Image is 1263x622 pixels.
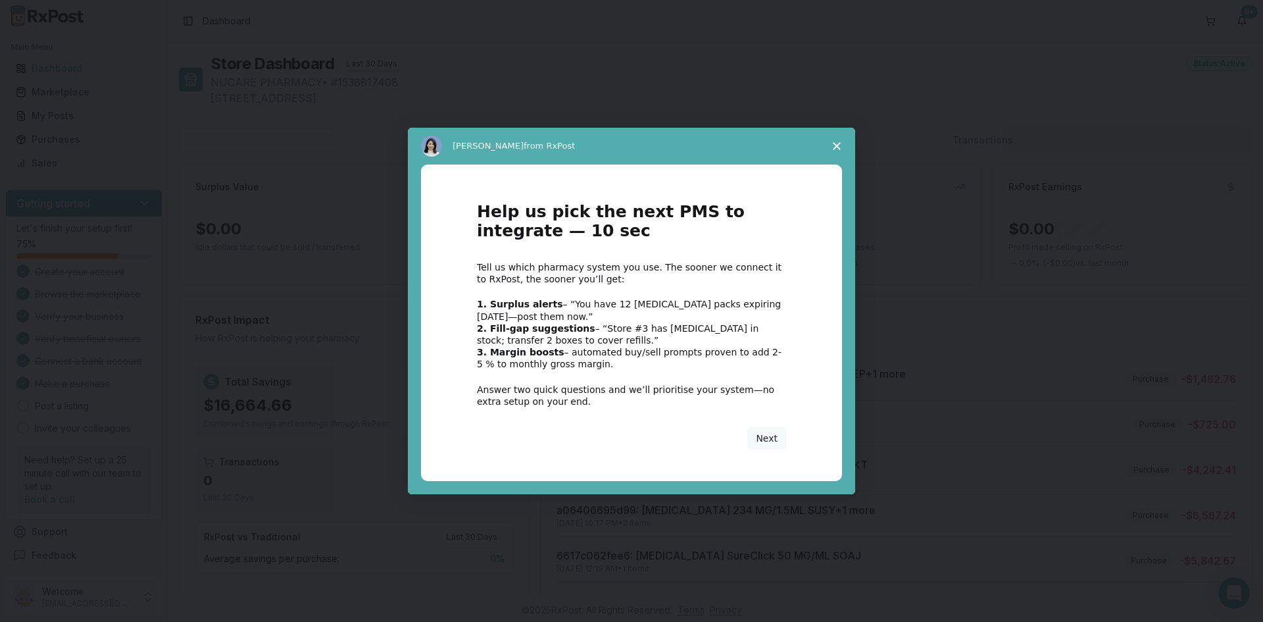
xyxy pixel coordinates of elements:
div: – automated buy/sell prompts proven to add 2-5 % to monthly gross margin. [477,346,786,370]
b: 3. Margin boosts [477,347,564,357]
h1: Help us pick the next PMS to integrate — 10 sec [477,203,786,248]
button: Next [747,427,786,450]
span: [PERSON_NAME] [453,141,524,151]
span: from RxPost [524,141,575,151]
div: Answer two quick questions and we’ll prioritise your system—no extra setup on your end. [477,384,786,407]
img: Profile image for Alice [421,136,442,157]
span: Close survey [818,128,855,165]
b: 1. Surplus alerts [477,299,563,309]
div: – “You have 12 [MEDICAL_DATA] packs expiring [DATE]—post them now.” [477,298,786,322]
b: 2. Fill-gap suggestions [477,323,595,334]
div: – “Store #3 has [MEDICAL_DATA] in stock; transfer 2 boxes to cover refills.” [477,323,786,346]
div: Tell us which pharmacy system you use. The sooner we connect it to RxPost, the sooner you’ll get: [477,261,786,285]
